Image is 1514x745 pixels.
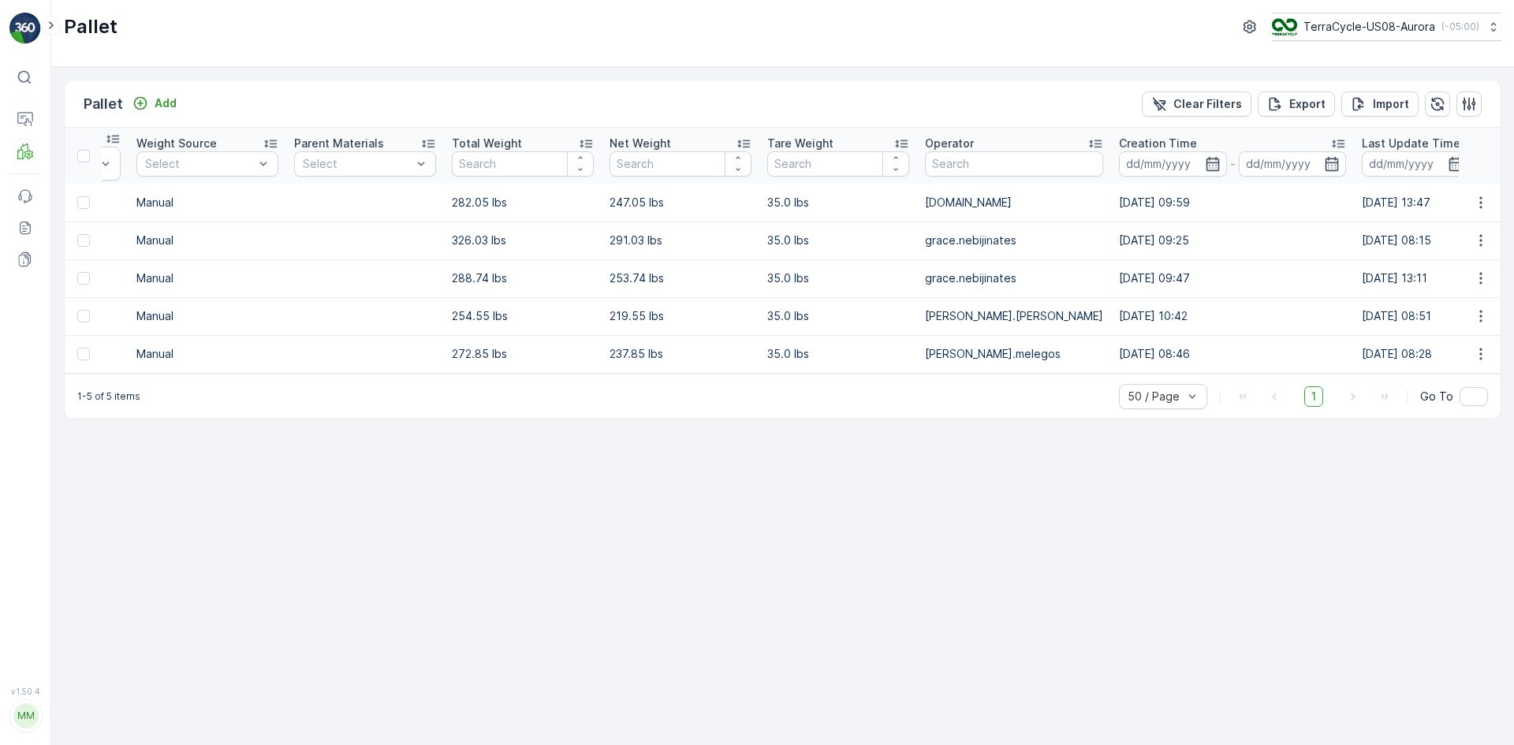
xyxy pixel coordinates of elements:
button: MM [9,699,41,732]
span: US-PI0462 I FD Mixed Flexible Plastic [67,389,274,402]
span: Net Weight : [13,311,83,324]
div: Toggle Row Selected [77,348,90,360]
span: Name : [13,687,52,700]
p: Manual [136,308,278,324]
button: Add [126,94,183,113]
div: Toggle Row Selected [77,310,90,322]
p: [DOMAIN_NAME] [925,195,1103,210]
p: 35.0 lbs [767,195,909,210]
p: Clear Filters [1173,96,1242,112]
p: Tare Weight [767,136,833,151]
button: Import [1341,91,1419,117]
input: Search [452,151,594,177]
p: Manual [136,346,278,362]
p: [PERSON_NAME].melegos [925,346,1103,362]
td: [DATE] 08:46 [1111,335,1354,373]
span: FD Pallet [84,363,132,376]
button: Clear Filters [1142,91,1251,117]
p: 247.05 lbs [610,195,751,210]
p: Operator [925,136,974,151]
p: 1-5 of 5 items [77,390,140,403]
span: FD, SC7834, [DATE], #1 [52,259,177,272]
p: 288.74 lbs [452,270,594,286]
td: [DATE] 09:25 [1111,222,1354,259]
p: 326.03 lbs [452,233,594,248]
p: 237.85 lbs [610,346,751,362]
p: 254.55 lbs [452,308,594,324]
span: Total Weight : [13,285,92,298]
span: Asset Type : [13,363,84,376]
p: [PERSON_NAME].[PERSON_NAME] [925,308,1103,324]
p: 219.55 lbs [610,308,751,324]
span: Name : [13,259,52,272]
span: FD, SC7834, [DATE], #2 [52,687,180,700]
p: 35.0 lbs [767,346,909,362]
span: Tare Weight : [13,337,88,350]
p: 35.0 lbs [767,308,909,324]
p: Last Update Time [1362,136,1460,151]
p: - [1230,155,1236,173]
p: Import [1373,96,1409,112]
p: 35.0 lbs [767,233,909,248]
input: Search [767,151,909,177]
input: Search [610,151,751,177]
input: dd/mm/yyyy [1362,151,1470,177]
span: 1 [1304,386,1323,407]
div: MM [13,703,39,728]
button: TerraCycle-US08-Aurora(-05:00) [1272,13,1501,41]
p: Net Weight [610,136,671,151]
p: Total Weight [452,136,522,151]
p: 291.03 lbs [610,233,751,248]
p: Export [1289,96,1326,112]
div: Toggle Row Selected [77,196,90,209]
p: 282.05 lbs [452,195,594,210]
td: [DATE] 10:42 [1111,297,1354,335]
p: grace.nebijinates [925,233,1103,248]
span: - [88,337,94,350]
p: Select [145,156,254,172]
p: Manual [136,233,278,248]
p: Weight Source [136,136,217,151]
span: - [92,713,98,726]
img: logo [9,13,41,44]
input: dd/mm/yyyy [1119,151,1227,177]
span: - [92,285,98,298]
div: Toggle Row Selected [77,272,90,285]
p: Creation Time [1119,136,1197,151]
button: Export [1258,91,1335,117]
span: Total Weight : [13,713,92,726]
p: Manual [136,195,278,210]
p: Select [303,156,412,172]
p: 253.74 lbs [610,270,751,286]
p: ( -05:00 ) [1441,20,1479,33]
td: [DATE] 09:59 [1111,184,1354,222]
td: [DATE] 09:47 [1111,259,1354,297]
div: Toggle Row Selected [77,234,90,247]
span: v 1.50.4 [9,687,41,696]
p: 35.0 lbs [767,270,909,286]
input: dd/mm/yyyy [1239,151,1347,177]
p: 272.85 lbs [452,346,594,362]
p: FD, SC7834, [DATE], #1 [683,13,828,32]
p: Add [155,95,177,111]
span: - [83,311,88,324]
p: Parent Materials [294,136,384,151]
input: Search [925,151,1103,177]
span: Material : [13,389,67,402]
p: Pallet [84,93,123,115]
p: grace.nebijinates [925,270,1103,286]
p: Manual [136,270,278,286]
p: Pallet [64,14,117,39]
p: FD, SC7834, [DATE], #2 [682,441,830,460]
span: Go To [1420,389,1453,404]
img: image_ci7OI47.png [1272,18,1297,35]
p: TerraCycle-US08-Aurora [1303,19,1435,35]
